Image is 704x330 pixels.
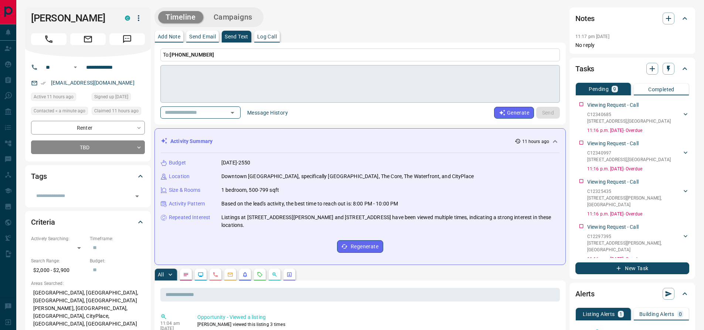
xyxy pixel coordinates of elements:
[648,87,674,92] p: Completed
[34,107,85,115] span: Contacted < a minute ago
[221,186,279,194] p: 1 bedroom, 500-799 sqft
[494,107,534,119] button: Generate
[587,188,682,195] p: C12325435
[158,34,180,39] p: Add Note
[575,262,689,274] button: New Task
[206,11,260,23] button: Campaigns
[132,191,142,201] button: Open
[522,138,549,145] p: 11 hours ago
[169,186,201,194] p: Size & Rooms
[70,33,106,45] span: Email
[225,34,248,39] p: Send Text
[575,285,689,303] div: Alerts
[587,150,671,156] p: C12340997
[286,272,292,278] svg: Agent Actions
[161,135,560,148] div: Activity Summary11 hours ago
[583,312,615,317] p: Listing Alerts
[587,256,689,262] p: 11:16 p.m. [DATE] - Overdue
[94,107,139,115] span: Claimed 11 hours ago
[587,240,682,253] p: [STREET_ADDRESS][PERSON_NAME] , [GEOGRAPHIC_DATA]
[189,34,216,39] p: Send Email
[575,60,689,78] div: Tasks
[169,200,205,208] p: Activity Pattern
[31,258,86,264] p: Search Range:
[34,93,74,101] span: Active 11 hours ago
[31,140,145,154] div: TBD
[587,110,689,126] div: C12340685[STREET_ADDRESS],[GEOGRAPHIC_DATA]
[170,137,212,145] p: Activity Summary
[227,272,233,278] svg: Emails
[31,216,55,228] h2: Criteria
[257,34,277,39] p: Log Call
[160,321,186,326] p: 11:04 am
[272,272,278,278] svg: Opportunities
[31,93,88,103] div: Thu Aug 14 2025
[337,240,383,253] button: Regenerate
[589,86,609,92] p: Pending
[679,312,682,317] p: 0
[575,13,595,24] h2: Notes
[257,272,263,278] svg: Requests
[31,167,145,185] div: Tags
[31,280,145,287] p: Areas Searched:
[51,80,135,86] a: [EMAIL_ADDRESS][DOMAIN_NAME]
[587,178,639,186] p: Viewing Request - Call
[160,48,560,61] p: To:
[90,258,145,264] p: Budget:
[587,111,671,118] p: C12340685
[71,63,80,72] button: Open
[587,127,689,134] p: 11:16 p.m. [DATE] - Overdue
[169,214,210,221] p: Repeated Interest
[92,107,145,117] div: Thu Aug 14 2025
[587,118,671,125] p: [STREET_ADDRESS] , [GEOGRAPHIC_DATA]
[639,312,674,317] p: Building Alerts
[243,107,292,119] button: Message History
[94,93,128,101] span: Signed up [DATE]
[169,173,190,180] p: Location
[575,63,594,75] h2: Tasks
[587,223,639,231] p: Viewing Request - Call
[587,166,689,172] p: 11:16 p.m. [DATE] - Overdue
[613,86,616,92] p: 9
[31,12,114,24] h1: [PERSON_NAME]
[587,140,639,147] p: Viewing Request - Call
[575,34,609,39] p: 11:17 pm [DATE]
[619,312,622,317] p: 1
[41,81,46,86] svg: Email Verified
[221,214,560,229] p: Listings at [STREET_ADDRESS][PERSON_NAME] and [STREET_ADDRESS] have been viewed multiple times, i...
[31,170,47,182] h2: Tags
[587,156,671,163] p: [STREET_ADDRESS] , [GEOGRAPHIC_DATA]
[575,288,595,300] h2: Alerts
[212,272,218,278] svg: Calls
[31,235,86,242] p: Actively Searching:
[221,159,250,167] p: [DATE]-2550
[31,287,145,330] p: [GEOGRAPHIC_DATA], [GEOGRAPHIC_DATA], [GEOGRAPHIC_DATA], [GEOGRAPHIC_DATA][PERSON_NAME], [GEOGRAP...
[158,11,203,23] button: Timeline
[31,107,88,117] div: Fri Aug 15 2025
[587,195,682,208] p: [STREET_ADDRESS][PERSON_NAME] , [GEOGRAPHIC_DATA]
[170,52,214,58] span: [PHONE_NUMBER]
[197,313,557,321] p: Opportunity - Viewed a listing
[109,33,145,45] span: Message
[227,108,238,118] button: Open
[575,41,689,49] p: No reply
[183,272,189,278] svg: Notes
[587,233,682,240] p: C12297395
[31,121,145,135] div: Renter
[587,148,689,164] div: C12340997[STREET_ADDRESS],[GEOGRAPHIC_DATA]
[242,272,248,278] svg: Listing Alerts
[587,211,689,217] p: 11:16 p.m. [DATE] - Overdue
[158,272,164,277] p: All
[587,232,689,255] div: C12297395[STREET_ADDRESS][PERSON_NAME],[GEOGRAPHIC_DATA]
[90,235,145,242] p: Timeframe:
[587,187,689,210] div: C12325435[STREET_ADDRESS][PERSON_NAME],[GEOGRAPHIC_DATA]
[92,93,145,103] div: Sun May 25 2025
[221,173,474,180] p: Downtown [GEOGRAPHIC_DATA], specifically [GEOGRAPHIC_DATA], The Core, The Waterfront, and CityPlace
[169,159,186,167] p: Budget
[221,200,398,208] p: Based on the lead's activity, the best time to reach out is: 8:00 PM - 10:00 PM
[197,321,557,328] p: [PERSON_NAME] viewed this listing 3 times
[125,16,130,21] div: condos.ca
[31,33,67,45] span: Call
[575,10,689,27] div: Notes
[587,101,639,109] p: Viewing Request - Call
